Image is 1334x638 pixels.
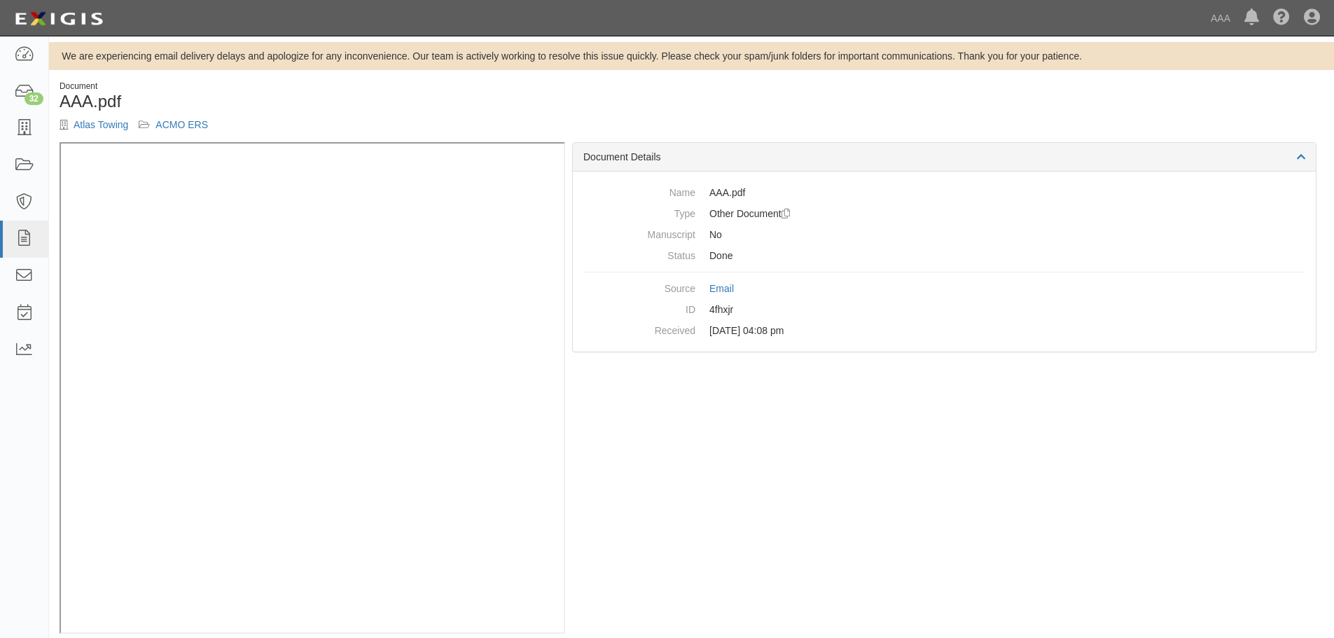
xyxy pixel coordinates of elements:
[11,6,107,32] img: logo-5460c22ac91f19d4615b14bd174203de0afe785f0fc80cf4dbbc73dc1793850b.png
[583,182,695,200] dt: Name
[583,182,1305,203] dd: AAA.pdf
[583,320,695,338] dt: Received
[709,283,734,294] a: Email
[583,299,695,317] dt: ID
[781,209,790,219] i: Duplicate
[1204,4,1237,32] a: AAA
[583,320,1305,341] dd: [DATE] 04:08 pm
[583,278,695,296] dt: Source
[583,224,1305,245] dd: No
[155,119,208,130] a: ACMO ERS
[25,92,43,105] div: 32
[60,92,681,111] h1: AAA.pdf
[49,49,1334,63] div: We are experiencing email delivery delays and apologize for any inconvenience. Our team is active...
[583,224,695,242] dt: Manuscript
[583,245,695,263] dt: Status
[1273,10,1290,27] i: Help Center - Complianz
[583,203,1305,224] dd: Other Document
[583,245,1305,266] dd: Done
[60,81,681,92] div: Document
[583,299,1305,320] dd: 4fhxjr
[583,203,695,221] dt: Type
[573,143,1316,172] div: Document Details
[74,119,128,130] a: Atlas Towing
